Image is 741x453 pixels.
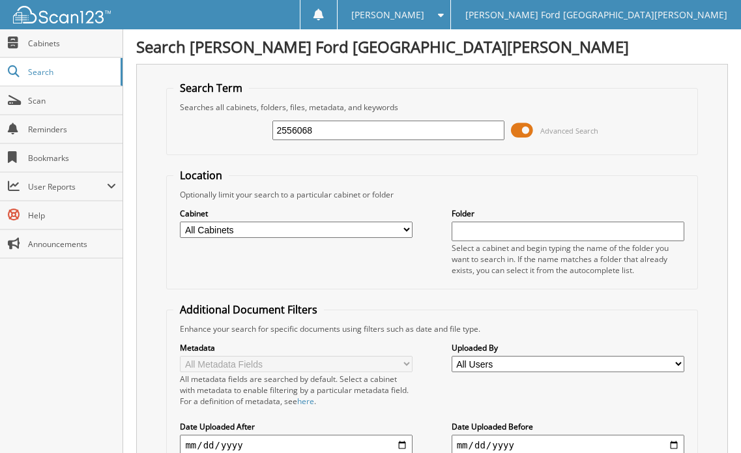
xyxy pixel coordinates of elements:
div: Optionally limit your search to a particular cabinet or folder [173,189,690,200]
iframe: Chat Widget [676,390,741,453]
label: Folder [452,208,684,219]
span: Bookmarks [28,153,116,164]
a: here [297,396,314,407]
div: All metadata fields are searched by default. Select a cabinet with metadata to enable filtering b... [180,373,413,407]
img: scan123-logo-white.svg [13,6,111,23]
legend: Additional Document Filters [173,302,324,317]
h1: Search [PERSON_NAME] Ford [GEOGRAPHIC_DATA][PERSON_NAME] [136,36,728,57]
span: Reminders [28,124,116,135]
div: Searches all cabinets, folders, files, metadata, and keywords [173,102,690,113]
label: Date Uploaded Before [452,421,684,432]
label: Metadata [180,342,413,353]
label: Uploaded By [452,342,684,353]
span: Search [28,66,114,78]
legend: Location [173,168,229,183]
span: [PERSON_NAME] Ford [GEOGRAPHIC_DATA][PERSON_NAME] [465,11,727,19]
div: Enhance your search for specific documents using filters such as date and file type. [173,323,690,334]
legend: Search Term [173,81,249,95]
span: Advanced Search [540,126,598,136]
span: [PERSON_NAME] [351,11,424,19]
span: Scan [28,95,116,106]
label: Date Uploaded After [180,421,413,432]
span: Cabinets [28,38,116,49]
span: Help [28,210,116,221]
label: Cabinet [180,208,413,219]
span: User Reports [28,181,107,192]
span: Announcements [28,239,116,250]
div: Select a cabinet and begin typing the name of the folder you want to search in. If the name match... [452,242,684,276]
